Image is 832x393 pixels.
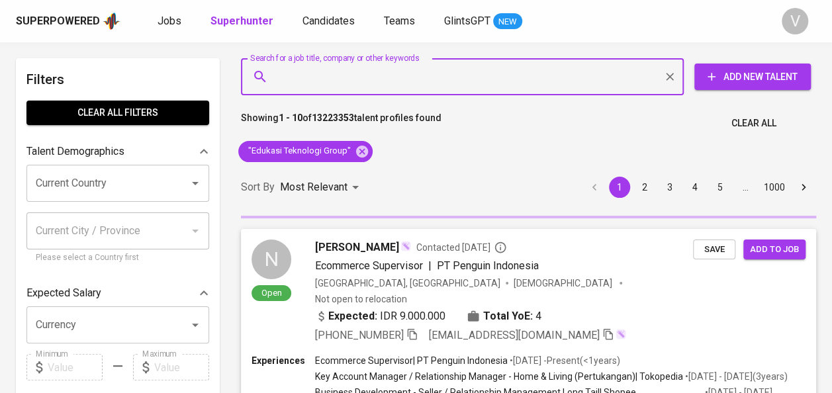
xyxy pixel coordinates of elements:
b: Total YoE: [483,308,533,324]
p: Most Relevant [280,179,347,195]
span: | [428,258,432,274]
p: Key Account Manager / Relationship Manager - Home & Living (Pertukangan) | Tokopedia [315,370,683,383]
div: [GEOGRAPHIC_DATA], [GEOGRAPHIC_DATA] [315,277,500,290]
input: Value [48,354,103,380]
div: Most Relevant [280,175,363,200]
span: Open [256,287,287,298]
nav: pagination navigation [582,177,816,198]
span: Clear All [731,115,776,132]
p: Please select a Country first [36,251,200,265]
p: Expected Salary [26,285,101,301]
b: Superhunter [210,15,273,27]
b: 13223353 [312,112,354,123]
p: Talent Demographics [26,144,124,159]
p: Not open to relocation [315,292,407,306]
span: Teams [384,15,415,27]
button: Go to page 1000 [760,177,789,198]
span: GlintsGPT [444,15,490,27]
span: Candidates [302,15,355,27]
span: PT Penguin Indonesia [437,259,539,272]
img: app logo [103,11,120,31]
img: magic_wand.svg [616,329,626,339]
b: Expected: [328,308,377,324]
div: N [252,240,291,279]
div: Superpowered [16,14,100,29]
b: 1 - 10 [279,112,302,123]
span: Jobs [158,15,181,27]
button: Clear All filters [26,101,209,125]
span: Ecommerce Supervisor [315,259,423,272]
span: Add New Talent [705,69,800,85]
button: Clear All [726,111,782,136]
button: Clear [661,67,679,86]
span: [DEMOGRAPHIC_DATA] [514,277,614,290]
a: Jobs [158,13,184,30]
p: • [DATE] - [DATE] ( 3 years ) [683,370,788,383]
div: Expected Salary [26,280,209,306]
div: "Edukasi Teknologi Group" [238,141,373,162]
span: 4 [535,308,541,324]
button: Go to page 3 [659,177,680,198]
a: GlintsGPT NEW [444,13,522,30]
p: • [DATE] - Present ( <1 years ) [508,354,620,367]
button: Add to job [743,240,806,260]
span: [EMAIL_ADDRESS][DOMAIN_NAME] [429,329,600,341]
button: Go to page 2 [634,177,655,198]
div: … [735,181,756,194]
p: Sort By [241,179,275,195]
span: Clear All filters [37,105,199,121]
button: page 1 [609,177,630,198]
p: Experiences [252,354,315,367]
a: Candidates [302,13,357,30]
span: Add to job [750,242,799,257]
div: Talent Demographics [26,138,209,165]
p: Ecommerce Supervisor | PT Penguin Indonesia [315,354,508,367]
button: Open [186,174,205,193]
button: Go to page 5 [710,177,731,198]
input: Value [154,354,209,380]
a: Superhunter [210,13,276,30]
p: Showing of talent profiles found [241,111,441,136]
span: Contacted [DATE] [416,241,507,254]
button: Go to next page [793,177,814,198]
a: Teams [384,13,418,30]
div: IDR 9.000.000 [315,308,445,324]
button: Open [186,316,205,334]
img: magic_wand.svg [400,241,411,251]
span: "Edukasi Teknologi Group" [238,145,359,157]
button: Save [693,240,735,260]
button: Go to page 4 [684,177,706,198]
h6: Filters [26,69,209,90]
span: Save [700,242,729,257]
span: NEW [493,15,522,28]
svg: By Batam recruiter [494,241,507,254]
a: Superpoweredapp logo [16,11,120,31]
span: [PERSON_NAME] [315,240,399,255]
div: V [782,8,808,34]
button: Add New Talent [694,64,811,90]
span: [PHONE_NUMBER] [315,329,404,341]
